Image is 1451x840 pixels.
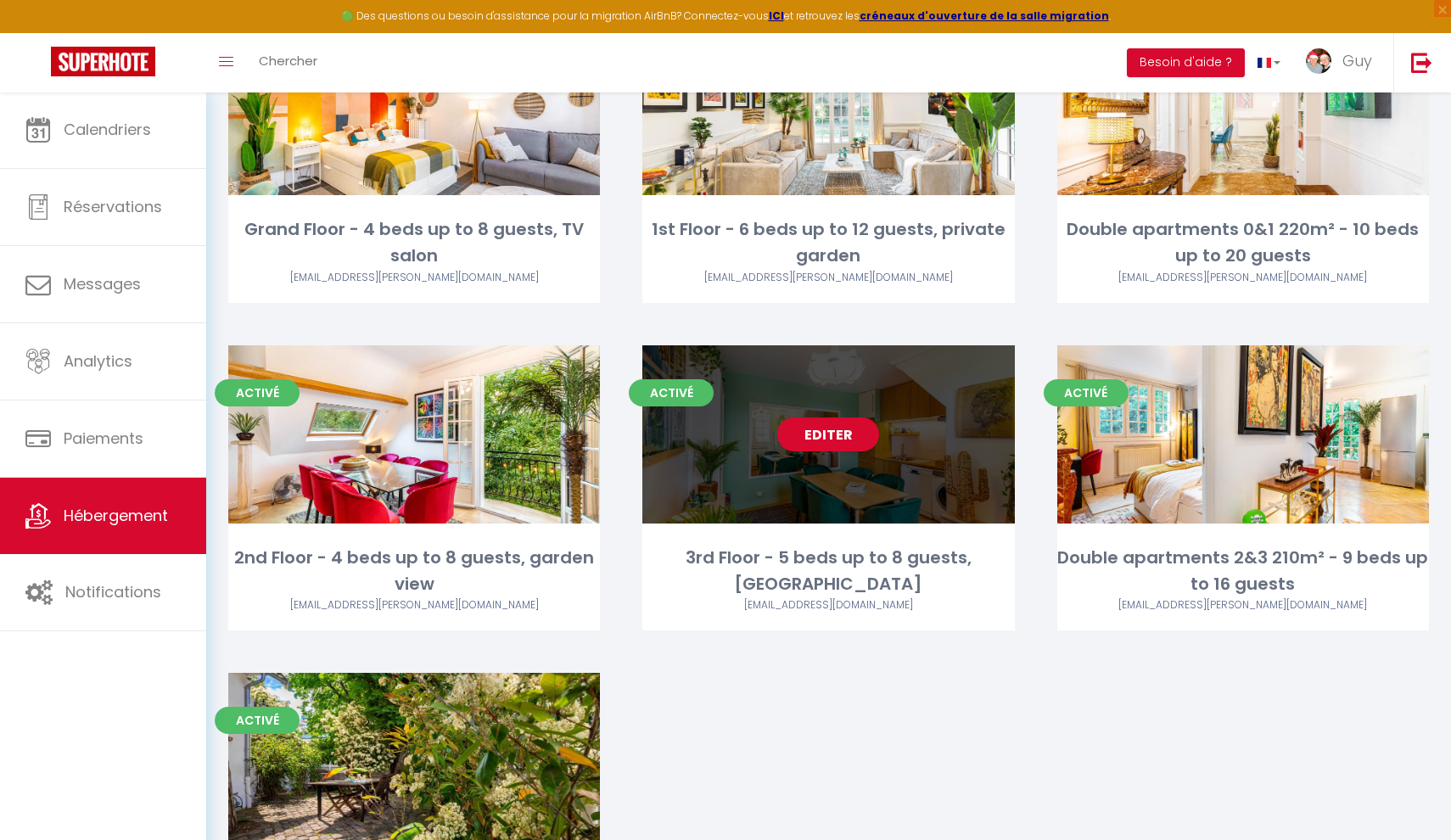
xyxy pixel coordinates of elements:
span: Paiements [64,428,143,449]
span: Activé [215,379,300,406]
div: 3rd Floor - 5 beds up to 8 guests, [GEOGRAPHIC_DATA] [642,545,1014,598]
a: ... Guy [1293,33,1393,92]
img: logout [1411,52,1432,73]
span: Activé [1044,379,1129,406]
span: Chercher [259,52,317,70]
img: Super Booking [51,47,155,76]
div: Grand Floor - 4 beds up to 8 guests, TV salon [228,216,600,270]
button: Ouvrir le widget de chat LiveChat [14,7,64,58]
div: Airbnb [228,270,600,286]
button: Besoin d'aide ? [1127,48,1245,77]
div: Airbnb [1057,597,1429,613]
span: Analytics [64,350,132,372]
span: Calendriers [64,119,151,140]
span: Activé [629,379,714,406]
a: ICI [769,8,784,23]
a: Chercher [246,33,330,92]
span: Réservations [64,196,162,217]
div: Airbnb [228,597,600,613]
span: Guy [1342,50,1372,71]
a: créneaux d'ouverture de la salle migration [860,8,1109,23]
a: Editer [777,417,879,451]
div: Airbnb [642,270,1014,286]
div: Double apartments 2&3 210m² - 9 beds up to 16 guests [1057,545,1429,598]
span: Hébergement [64,505,168,526]
div: Airbnb [1057,270,1429,286]
div: Double apartments 0&1 220m² - 10 beds up to 20 guests [1057,216,1429,270]
div: 1st Floor - 6 beds up to 12 guests, private garden [642,216,1014,270]
div: Airbnb [642,597,1014,613]
div: 2nd Floor - 4 beds up to 8 guests, garden view [228,545,600,598]
img: ... [1306,48,1331,74]
span: Messages [64,273,141,294]
span: Notifications [65,581,161,602]
span: Activé [215,707,300,734]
